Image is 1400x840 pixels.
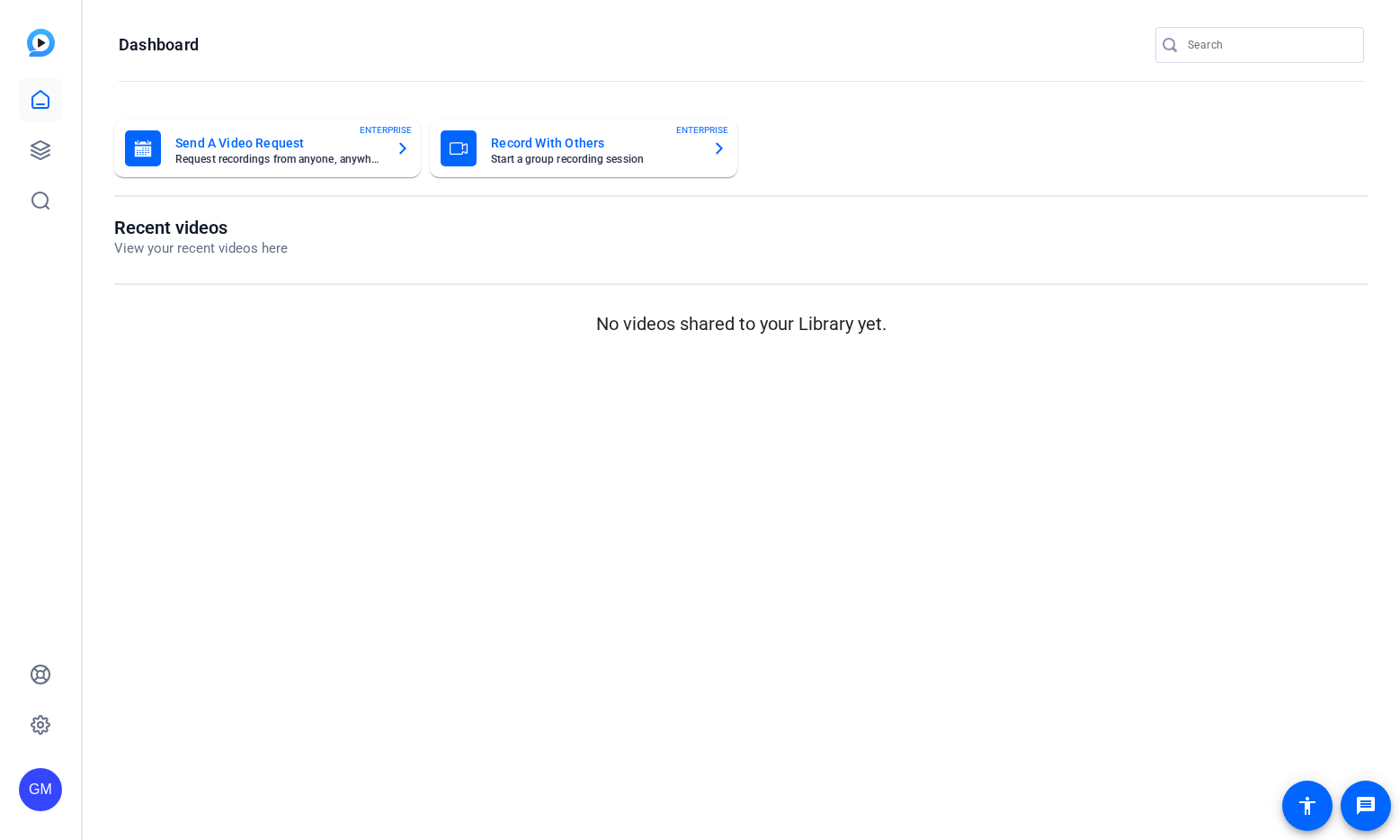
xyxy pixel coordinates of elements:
h1: Dashboard [119,34,199,56]
mat-icon: message [1355,795,1377,817]
input: Search [1188,34,1350,56]
mat-card-subtitle: Start a group recording session [491,154,697,165]
h1: Recent videos [114,217,288,238]
button: Record With OthersStart a group recording sessionENTERPRISE [430,120,736,177]
span: ENTERPRISE [360,123,412,137]
img: blue-gradient.svg [27,29,55,57]
button: Send A Video RequestRequest recordings from anyone, anywhereENTERPRISE [114,120,421,177]
p: View your recent videos here [114,238,288,259]
mat-icon: accessibility [1297,795,1318,817]
mat-card-title: Record With Others [491,132,697,154]
mat-card-title: Send A Video Request [175,132,381,154]
div: GM [19,768,62,811]
p: No videos shared to your Library yet. [114,310,1369,337]
mat-card-subtitle: Request recordings from anyone, anywhere [175,154,381,165]
span: ENTERPRISE [676,123,728,137]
